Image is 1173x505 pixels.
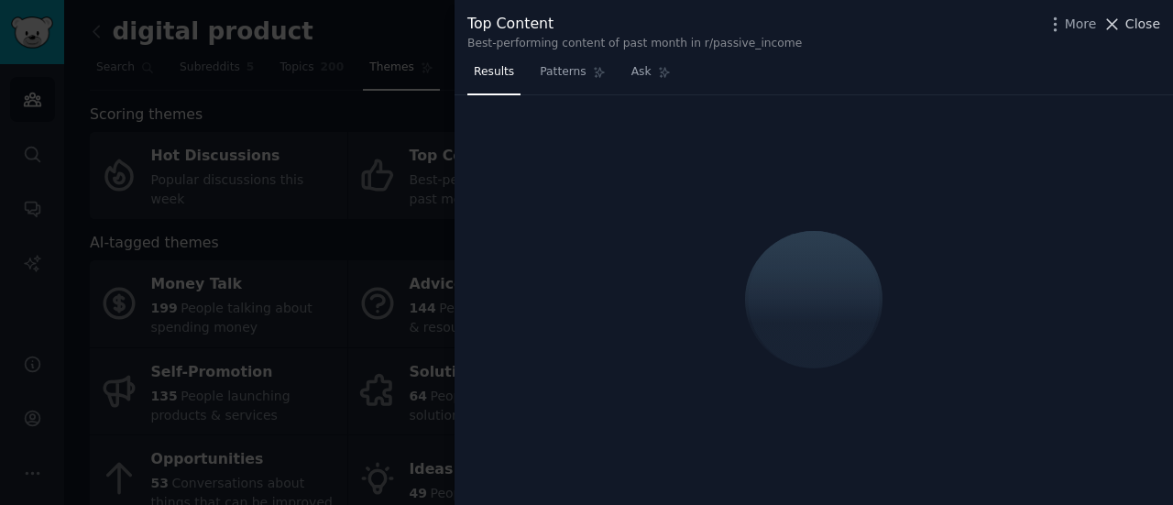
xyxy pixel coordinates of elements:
a: Results [467,58,521,95]
span: Ask [631,64,652,81]
button: Close [1102,15,1160,34]
span: Results [474,64,514,81]
a: Ask [625,58,677,95]
div: Top Content [467,13,802,36]
div: Best-performing content of past month in r/passive_income [467,36,802,52]
span: Patterns [540,64,586,81]
span: Close [1125,15,1160,34]
span: More [1065,15,1097,34]
button: More [1046,15,1097,34]
a: Patterns [533,58,611,95]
